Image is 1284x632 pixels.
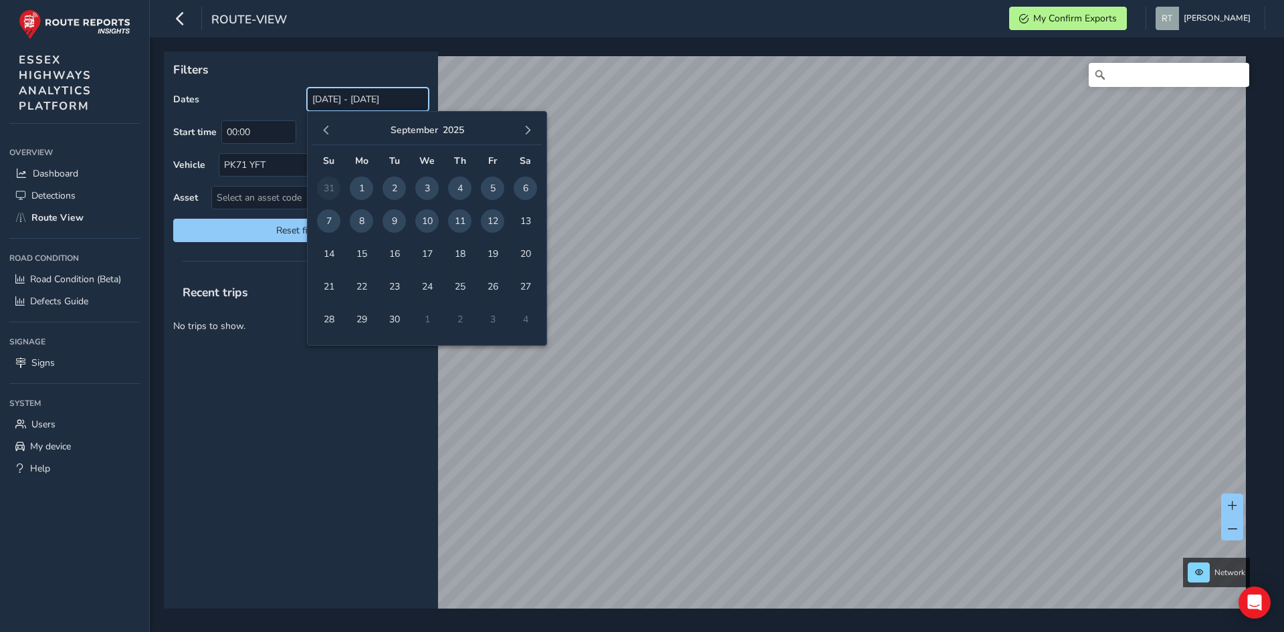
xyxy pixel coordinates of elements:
span: 5 [481,177,504,200]
span: route-view [211,11,287,30]
span: My device [30,440,71,453]
div: System [9,393,140,413]
span: Recent trips [173,275,257,310]
span: Tu [389,154,400,167]
span: 13 [514,209,537,233]
input: Search [1089,63,1249,87]
span: Mo [355,154,368,167]
span: Users [31,418,56,431]
span: 29 [350,308,373,331]
button: My Confirm Exports [1009,7,1127,30]
a: Defects Guide [9,290,140,312]
span: 10 [415,209,439,233]
a: Users [9,413,140,435]
span: 9 [383,209,406,233]
span: 11 [448,209,471,233]
span: Defects Guide [30,295,88,308]
span: 15 [350,242,373,266]
span: 23 [383,275,406,298]
a: Signs [9,352,140,374]
div: Overview [9,142,140,163]
a: Detections [9,185,140,207]
label: Vehicle [173,159,205,171]
span: 3 [415,177,439,200]
span: Select an asset code [212,187,406,209]
span: 22 [350,275,373,298]
span: Network [1214,567,1245,578]
img: rr logo [19,9,130,39]
label: Asset [173,191,198,204]
span: 26 [481,275,504,298]
span: 30 [383,308,406,331]
span: Road Condition (Beta) [30,273,121,286]
span: 1 [350,177,373,200]
span: 27 [514,275,537,298]
canvas: Map [169,56,1246,624]
div: Road Condition [9,248,140,268]
a: Route View [9,207,140,229]
span: We [419,154,435,167]
span: [PERSON_NAME] [1184,7,1251,30]
span: 2 [383,177,406,200]
div: Open Intercom Messenger [1239,587,1271,619]
span: Detections [31,189,76,202]
button: Reset filters [173,219,429,242]
span: Help [30,462,50,475]
span: 7 [317,209,340,233]
button: September [391,124,438,136]
span: My Confirm Exports [1033,12,1117,25]
span: Su [323,154,334,167]
span: 21 [317,275,340,298]
span: 20 [514,242,537,266]
span: 4 [448,177,471,200]
span: 24 [415,275,439,298]
span: Dashboard [33,167,78,180]
label: Dates [173,93,199,106]
span: Th [454,154,466,167]
span: Reset filters [183,224,419,237]
div: Signage [9,332,140,352]
span: Sa [520,154,531,167]
span: 16 [383,242,406,266]
span: 8 [350,209,373,233]
a: Road Condition (Beta) [9,268,140,290]
a: Help [9,457,140,480]
span: ESSEX HIGHWAYS ANALYTICS PLATFORM [19,52,92,114]
span: 6 [514,177,537,200]
span: Signs [31,356,55,369]
span: 12 [481,209,504,233]
img: diamond-layout [1156,7,1179,30]
a: My device [9,435,140,457]
label: Start time [173,126,217,138]
div: PK71 YFT [219,154,406,176]
span: 17 [415,242,439,266]
p: No trips to show. [164,310,438,342]
span: Fr [488,154,497,167]
a: Dashboard [9,163,140,185]
span: 25 [448,275,471,298]
span: 18 [448,242,471,266]
span: 14 [317,242,340,266]
span: 19 [481,242,504,266]
span: Route View [31,211,84,224]
button: [PERSON_NAME] [1156,7,1255,30]
p: Filters [173,61,429,78]
span: 28 [317,308,340,331]
button: 2025 [443,124,464,136]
